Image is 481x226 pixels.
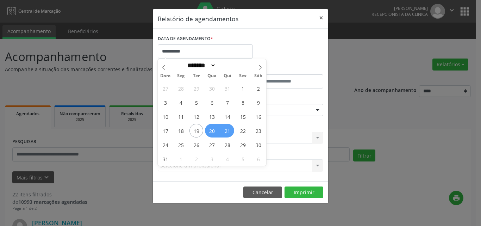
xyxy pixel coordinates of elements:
[251,124,265,138] span: Agosto 23, 2025
[189,124,203,138] span: Agosto 19, 2025
[185,62,216,69] select: Month
[158,81,172,95] span: Julho 27, 2025
[242,63,323,74] label: ATÉ
[220,96,234,109] span: Agosto 7, 2025
[236,81,250,95] span: Agosto 1, 2025
[205,152,219,166] span: Setembro 3, 2025
[285,187,323,198] button: Imprimir
[236,96,250,109] span: Agosto 8, 2025
[174,110,188,123] span: Agosto 11, 2025
[220,74,235,78] span: Qui
[251,110,265,123] span: Agosto 16, 2025
[173,74,189,78] span: Seg
[220,138,234,152] span: Agosto 28, 2025
[205,110,219,123] span: Agosto 13, 2025
[189,110,203,123] span: Agosto 12, 2025
[236,138,250,152] span: Agosto 29, 2025
[235,74,251,78] span: Sex
[189,96,203,109] span: Agosto 5, 2025
[251,152,265,166] span: Setembro 6, 2025
[236,110,250,123] span: Agosto 15, 2025
[216,62,239,69] input: Year
[205,138,219,152] span: Agosto 27, 2025
[251,81,265,95] span: Agosto 2, 2025
[220,124,234,138] span: Agosto 21, 2025
[158,152,172,166] span: Agosto 31, 2025
[220,81,234,95] span: Julho 31, 2025
[204,74,220,78] span: Qua
[236,152,250,166] span: Setembro 5, 2025
[158,110,172,123] span: Agosto 10, 2025
[189,74,204,78] span: Ter
[236,124,250,138] span: Agosto 22, 2025
[314,9,328,26] button: Close
[158,124,172,138] span: Agosto 17, 2025
[174,124,188,138] span: Agosto 18, 2025
[158,138,172,152] span: Agosto 24, 2025
[251,138,265,152] span: Agosto 30, 2025
[189,138,203,152] span: Agosto 26, 2025
[220,110,234,123] span: Agosto 14, 2025
[205,81,219,95] span: Julho 30, 2025
[174,96,188,109] span: Agosto 4, 2025
[158,74,173,78] span: Dom
[189,152,203,166] span: Setembro 2, 2025
[174,81,188,95] span: Julho 28, 2025
[243,187,282,198] button: Cancelar
[174,138,188,152] span: Agosto 25, 2025
[158,96,172,109] span: Agosto 3, 2025
[251,96,265,109] span: Agosto 9, 2025
[174,152,188,166] span: Setembro 1, 2025
[251,74,266,78] span: Sáb
[189,81,203,95] span: Julho 29, 2025
[205,96,219,109] span: Agosto 6, 2025
[158,14,238,23] h5: Relatório de agendamentos
[205,124,219,138] span: Agosto 20, 2025
[220,152,234,166] span: Setembro 4, 2025
[158,33,213,44] label: DATA DE AGENDAMENTO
